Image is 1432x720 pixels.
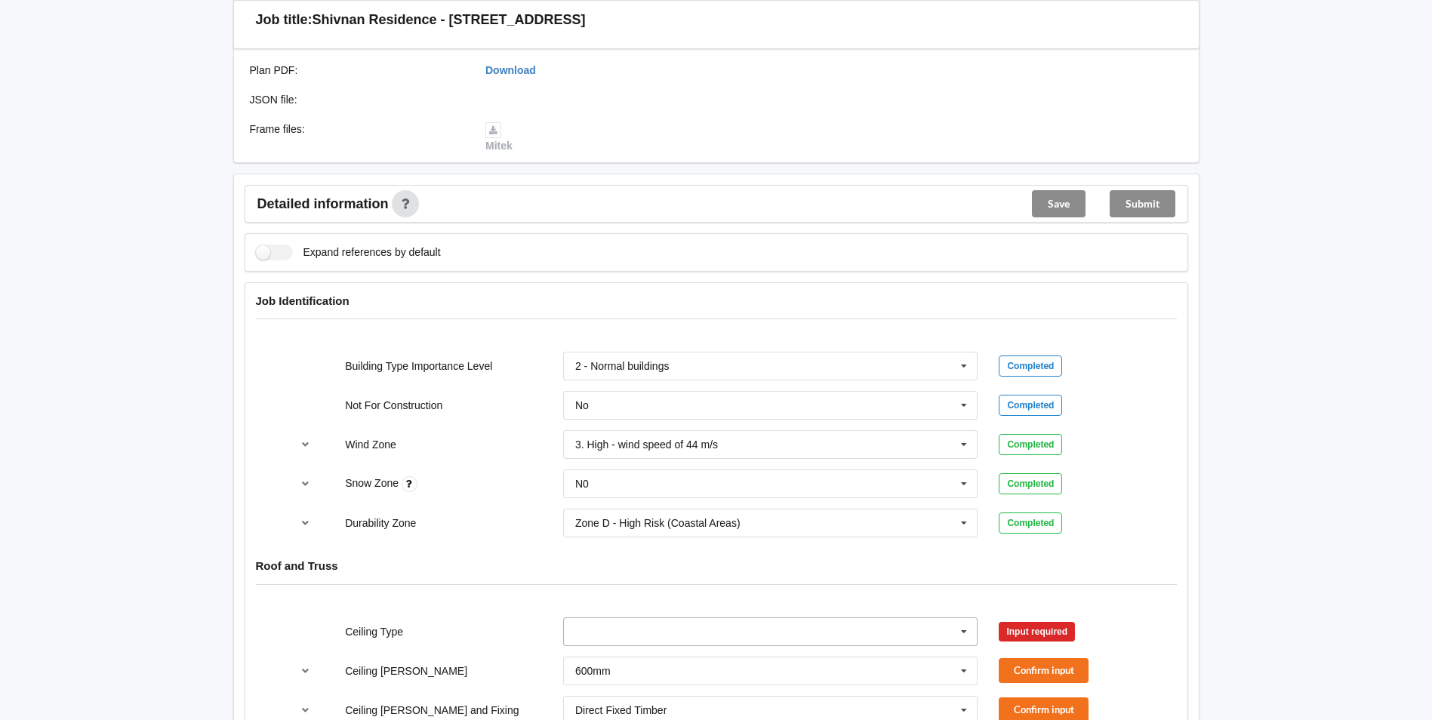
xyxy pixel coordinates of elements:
div: Direct Fixed Timber [575,705,667,715]
a: Mitek [485,123,513,152]
h3: Shivnan Residence - [STREET_ADDRESS] [313,11,586,29]
div: 600mm [575,666,611,676]
button: Confirm input [999,658,1089,683]
span: Detailed information [257,197,389,211]
label: Wind Zone [345,438,396,451]
div: Completed [999,355,1062,377]
label: Snow Zone [345,477,402,489]
label: Ceiling [PERSON_NAME] and Fixing [345,704,519,716]
div: No [575,400,589,411]
h4: Job Identification [256,294,1177,308]
label: Building Type Importance Level [345,360,492,372]
button: reference-toggle [291,657,320,685]
div: 2 - Normal buildings [575,361,670,371]
div: Completed [999,434,1062,455]
div: JSON file : [239,92,476,107]
div: Zone D - High Risk (Coastal Areas) [575,518,741,528]
div: Input required [999,622,1075,642]
h3: Job title: [256,11,313,29]
button: reference-toggle [291,509,320,537]
label: Not For Construction [345,399,442,411]
button: reference-toggle [291,431,320,458]
div: N0 [575,478,589,489]
label: Durability Zone [345,517,416,529]
div: Plan PDF : [239,63,476,78]
div: 3. High - wind speed of 44 m/s [575,439,718,450]
label: Ceiling Type [345,626,403,638]
label: Expand references by default [256,245,441,260]
label: Ceiling [PERSON_NAME] [345,665,467,677]
div: Completed [999,473,1062,494]
div: Frame files : [239,122,476,153]
button: reference-toggle [291,470,320,497]
div: Completed [999,512,1062,534]
a: Download [485,64,536,76]
div: Completed [999,395,1062,416]
h4: Roof and Truss [256,558,1177,573]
